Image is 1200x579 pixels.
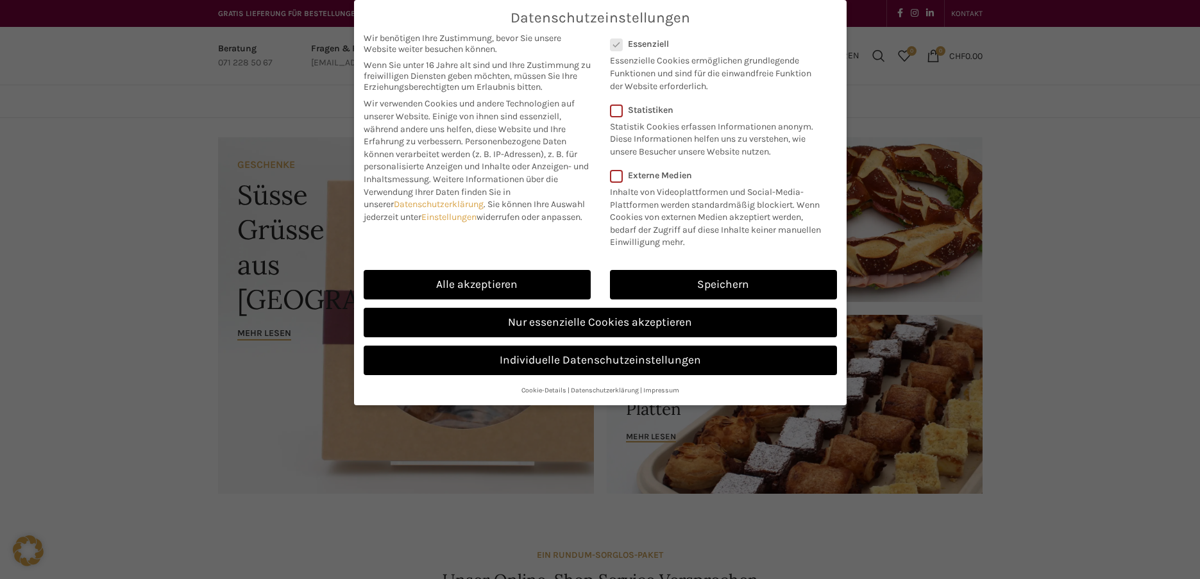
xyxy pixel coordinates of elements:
a: Impressum [643,386,679,394]
span: Wir benötigen Ihre Zustimmung, bevor Sie unsere Website weiter besuchen können. [364,33,591,55]
label: Externe Medien [610,170,829,181]
a: Speichern [610,270,837,299]
a: Cookie-Details [521,386,566,394]
a: Alle akzeptieren [364,270,591,299]
span: Personenbezogene Daten können verarbeitet werden (z. B. IP-Adressen), z. B. für personalisierte A... [364,136,589,185]
a: Datenschutzerklärung [394,199,484,210]
label: Essenziell [610,38,820,49]
p: Statistik Cookies erfassen Informationen anonym. Diese Informationen helfen uns zu verstehen, wie... [610,115,820,158]
span: Wenn Sie unter 16 Jahre alt sind und Ihre Zustimmung zu freiwilligen Diensten geben möchten, müss... [364,60,591,92]
a: Nur essenzielle Cookies akzeptieren [364,308,837,337]
p: Essenzielle Cookies ermöglichen grundlegende Funktionen und sind für die einwandfreie Funktion de... [610,49,820,92]
a: Datenschutzerklärung [571,386,639,394]
a: Individuelle Datenschutzeinstellungen [364,346,837,375]
span: Sie können Ihre Auswahl jederzeit unter widerrufen oder anpassen. [364,199,585,222]
a: Einstellungen [421,212,477,222]
span: Weitere Informationen über die Verwendung Ihrer Daten finden Sie in unserer . [364,174,558,210]
p: Inhalte von Videoplattformen und Social-Media-Plattformen werden standardmäßig blockiert. Wenn Co... [610,181,829,249]
span: Datenschutzeinstellungen [511,10,690,26]
label: Statistiken [610,105,820,115]
span: Wir verwenden Cookies und andere Technologien auf unserer Website. Einige von ihnen sind essenzie... [364,98,575,147]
